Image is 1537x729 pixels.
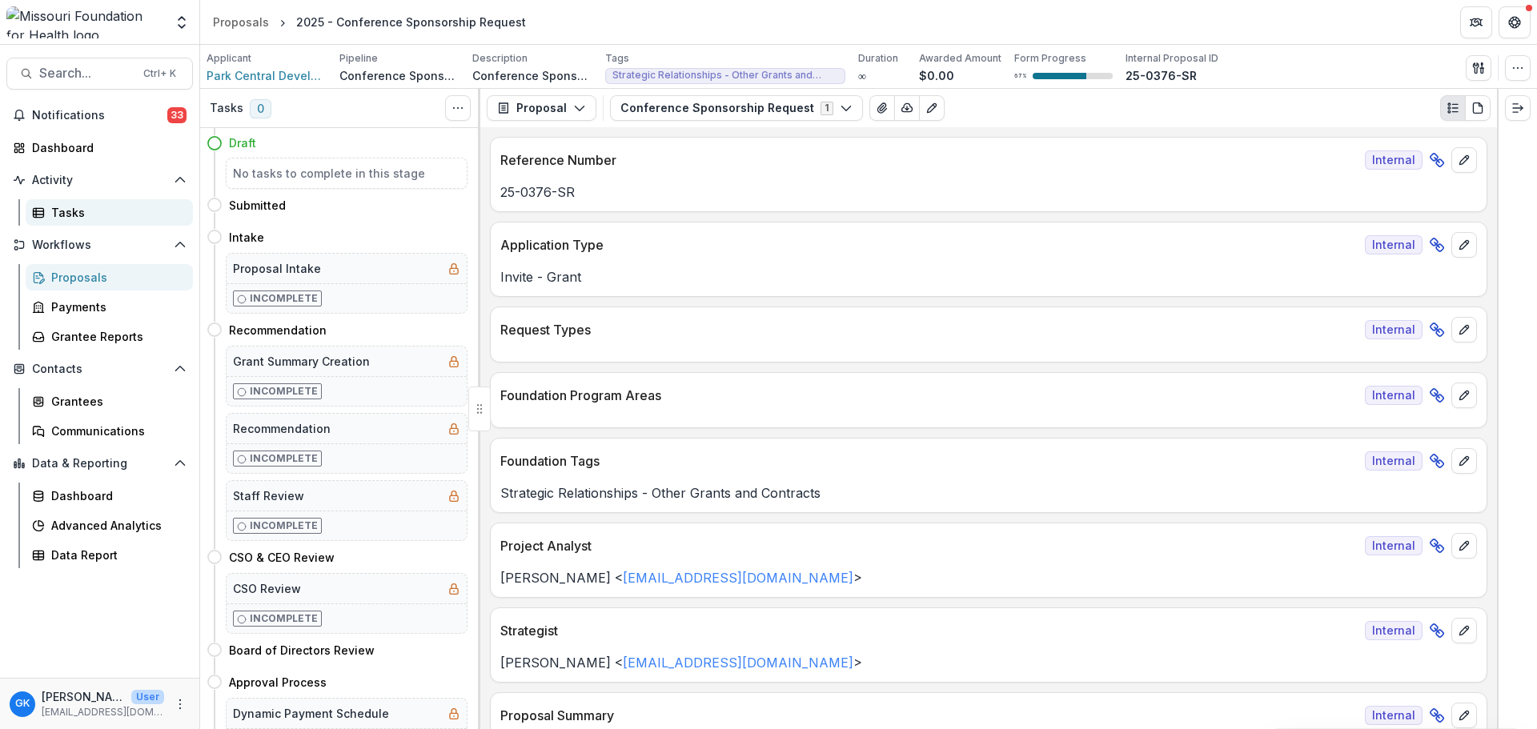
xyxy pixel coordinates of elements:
[1451,448,1477,474] button: edit
[858,67,866,84] p: ∞
[919,51,1001,66] p: Awarded Amount
[26,418,193,444] a: Communications
[919,95,945,121] button: Edit as form
[32,109,167,122] span: Notifications
[1365,235,1423,254] span: Internal
[207,10,532,34] nav: breadcrumb
[42,705,164,719] p: [EMAIL_ADDRESS][DOMAIN_NAME]
[500,483,1477,503] p: Strategic Relationships - Other Grants and Contracts
[15,699,30,709] div: Grace Kyung
[1014,70,1026,82] p: 67 %
[500,536,1358,555] p: Project Analyst
[250,384,318,399] p: Incomplete
[42,688,125,705] p: [PERSON_NAME]
[339,67,459,84] p: Conference Sponsorship
[26,264,193,290] a: Proposals
[869,95,895,121] button: View Attached Files
[233,420,331,437] h5: Recommendation
[6,167,193,193] button: Open Activity
[51,204,180,221] div: Tasks
[213,14,269,30] div: Proposals
[1451,317,1477,342] button: edit
[500,451,1358,471] p: Foundation Tags
[233,353,370,370] h5: Grant Summary Creation
[171,6,193,38] button: Open entity switcher
[229,549,335,566] h4: CSO & CEO Review
[6,356,193,382] button: Open Contacts
[1451,147,1477,173] button: edit
[858,51,898,66] p: Duration
[51,423,180,439] div: Communications
[1440,95,1466,121] button: Plaintext view
[6,232,193,258] button: Open Workflows
[6,134,193,161] a: Dashboard
[233,580,301,597] h5: CSO Review
[229,229,264,246] h4: Intake
[131,690,164,704] p: User
[26,388,193,415] a: Grantees
[26,542,193,568] a: Data Report
[500,267,1477,286] p: Invite - Grant
[1451,618,1477,643] button: edit
[610,95,863,121] button: Conference Sponsorship Request1
[233,487,304,504] h5: Staff Review
[1365,320,1423,339] span: Internal
[26,512,193,539] a: Advanced Analytics
[623,570,853,586] a: [EMAIL_ADDRESS][DOMAIN_NAME]
[487,95,596,121] button: Proposal
[1126,67,1197,84] p: 25-0376-SR
[51,269,180,286] div: Proposals
[250,451,318,466] p: Incomplete
[6,451,193,476] button: Open Data & Reporting
[26,483,193,509] a: Dashboard
[500,706,1358,725] p: Proposal Summary
[51,547,180,563] div: Data Report
[32,174,167,187] span: Activity
[1365,621,1423,640] span: Internal
[612,70,838,81] span: Strategic Relationships - Other Grants and Contracts
[51,393,180,410] div: Grantees
[229,197,286,214] h4: Submitted
[1126,51,1218,66] p: Internal Proposal ID
[250,99,271,118] span: 0
[500,320,1358,339] p: Request Types
[1365,150,1423,170] span: Internal
[140,65,179,82] div: Ctrl + K
[32,139,180,156] div: Dashboard
[233,165,460,182] h5: No tasks to complete in this stage
[500,150,1358,170] p: Reference Number
[26,294,193,320] a: Payments
[250,291,318,306] p: Incomplete
[32,238,167,252] span: Workflows
[1451,703,1477,728] button: edit
[1465,95,1491,121] button: PDF view
[233,705,389,722] h5: Dynamic Payment Schedule
[210,102,243,115] h3: Tasks
[32,457,167,471] span: Data & Reporting
[500,653,1477,672] p: [PERSON_NAME] < >
[1505,95,1531,121] button: Expand right
[1365,536,1423,555] span: Internal
[919,67,954,84] p: $0.00
[250,519,318,533] p: Incomplete
[623,655,853,671] a: [EMAIL_ADDRESS][DOMAIN_NAME]
[296,14,526,30] div: 2025 - Conference Sponsorship Request
[32,362,167,376] span: Contacts
[167,107,187,123] span: 33
[207,67,327,84] a: Park Central Development Corporation
[445,95,471,121] button: Toggle View Cancelled Tasks
[472,51,528,66] p: Description
[1365,451,1423,471] span: Internal
[1365,386,1423,405] span: Internal
[1460,6,1492,38] button: Partners
[207,51,251,66] p: Applicant
[229,322,327,338] h4: Recommendation
[51,328,180,345] div: Grantee Reports
[500,621,1358,640] p: Strategist
[51,298,180,315] div: Payments
[500,182,1477,202] p: 25-0376-SR
[500,386,1358,405] p: Foundation Program Areas
[229,674,327,691] h4: Approval Process
[250,611,318,626] p: Incomplete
